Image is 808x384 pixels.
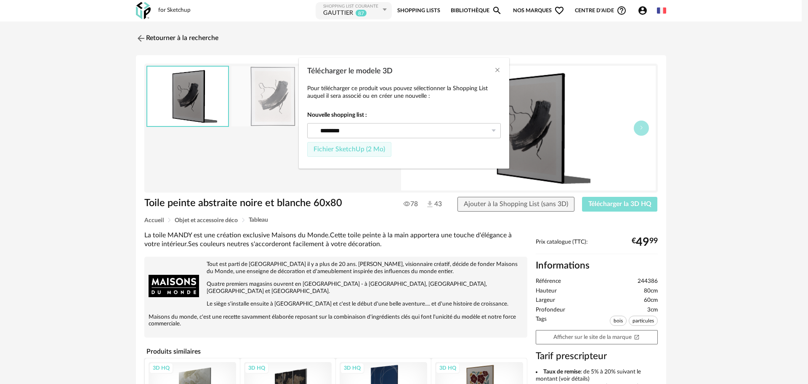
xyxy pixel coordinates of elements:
[307,142,391,157] button: Fichier SketchUp (2 Mo)
[299,58,509,169] div: Télécharger le modele 3D
[307,85,501,100] p: Pour télécharger ce produit vous pouvez sélectionner la Shopping List auquel il sera associé ou e...
[494,66,501,75] button: Close
[307,67,393,75] span: Télécharger le modele 3D
[314,146,385,153] span: Fichier SketchUp (2 Mo)
[307,111,501,119] strong: Nouvelle shopping list :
